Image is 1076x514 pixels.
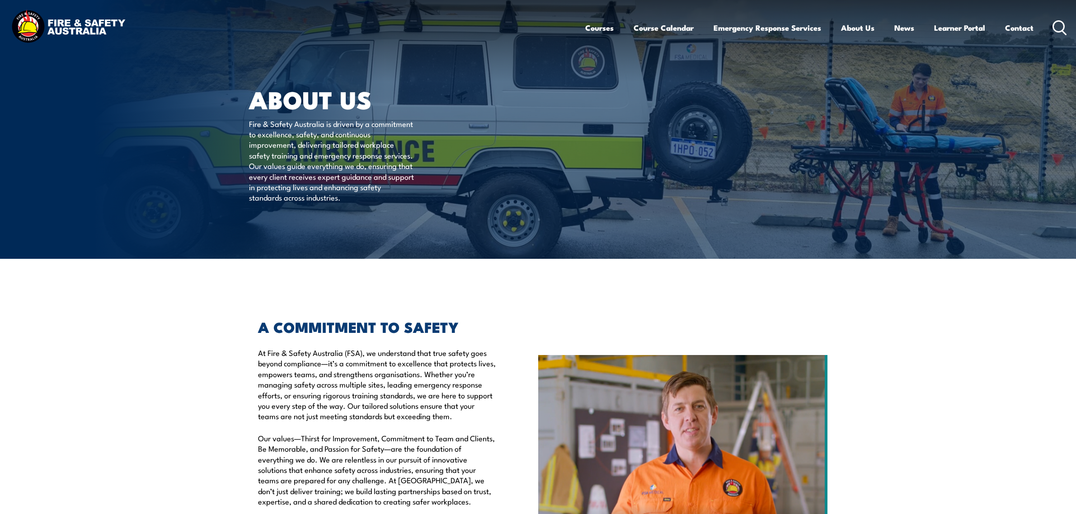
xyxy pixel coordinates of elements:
a: Contact [1005,16,1034,40]
p: At Fire & Safety Australia (FSA), we understand that true safety goes beyond compliance—it’s a co... [258,347,497,421]
a: Emergency Response Services [714,16,821,40]
h2: A COMMITMENT TO SAFETY [258,320,497,333]
a: News [894,16,914,40]
a: Courses [585,16,614,40]
p: Our values—Thirst for Improvement, Commitment to Team and Clients, Be Memorable, and Passion for ... [258,433,497,507]
a: About Us [841,16,874,40]
p: Fire & Safety Australia is driven by a commitment to excellence, safety, and continuous improveme... [249,118,414,203]
a: Course Calendar [634,16,694,40]
a: Learner Portal [934,16,985,40]
h1: About Us [249,89,472,110]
